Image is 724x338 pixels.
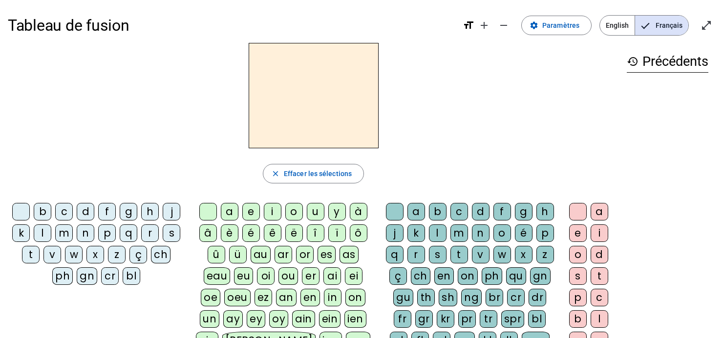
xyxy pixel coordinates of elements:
[480,310,497,328] div: tr
[344,310,366,328] div: ien
[223,310,243,328] div: ay
[528,310,546,328] div: bl
[530,267,551,285] div: gn
[515,203,532,220] div: g
[599,15,689,36] mat-button-toggle-group: Language selection
[224,289,251,306] div: oeu
[493,246,511,263] div: w
[318,246,336,263] div: es
[493,224,511,242] div: o
[108,246,126,263] div: z
[515,246,532,263] div: x
[302,267,319,285] div: er
[461,289,482,306] div: ng
[542,20,579,31] span: Paramètres
[498,20,510,31] mat-icon: remove
[163,224,180,242] div: s
[536,246,554,263] div: z
[123,267,140,285] div: bl
[701,20,712,31] mat-icon: open_in_full
[242,224,260,242] div: é
[324,289,341,306] div: in
[264,203,281,220] div: i
[450,246,468,263] div: t
[328,203,346,220] div: y
[463,20,474,31] mat-icon: format_size
[506,267,526,285] div: qu
[591,267,608,285] div: t
[386,246,404,263] div: q
[278,267,298,285] div: ou
[300,289,320,306] div: en
[415,310,433,328] div: gr
[285,203,303,220] div: o
[86,246,104,263] div: x
[129,246,147,263] div: ç
[482,267,502,285] div: ph
[591,224,608,242] div: i
[478,20,490,31] mat-icon: add
[486,289,503,306] div: br
[328,224,346,242] div: ï
[77,267,97,285] div: gn
[389,267,407,285] div: ç
[407,203,425,220] div: a
[635,16,688,35] span: Français
[101,267,119,285] div: cr
[474,16,494,35] button: Augmenter la taille de la police
[429,224,447,242] div: l
[284,168,352,179] span: Effacer les sélections
[22,246,40,263] div: t
[472,203,490,220] div: d
[263,164,364,183] button: Effacer les sélections
[65,246,83,263] div: w
[472,246,490,263] div: v
[434,267,454,285] div: en
[199,224,217,242] div: â
[229,246,247,263] div: ü
[345,289,365,306] div: on
[411,267,430,285] div: ch
[569,267,587,285] div: s
[393,289,413,306] div: gu
[697,16,716,35] button: Entrer en plein écran
[429,203,447,220] div: b
[141,224,159,242] div: r
[529,289,546,306] div: dr
[307,203,324,220] div: u
[407,224,425,242] div: k
[201,289,220,306] div: oe
[627,56,639,67] mat-icon: history
[407,246,425,263] div: r
[257,267,275,285] div: oi
[77,203,94,220] div: d
[271,169,280,178] mat-icon: close
[8,10,455,41] h1: Tableau de fusion
[12,224,30,242] div: k
[247,310,265,328] div: ey
[55,224,73,242] div: m
[591,289,608,306] div: c
[55,203,73,220] div: c
[472,224,490,242] div: n
[340,246,359,263] div: as
[120,203,137,220] div: g
[221,224,238,242] div: è
[530,21,538,30] mat-icon: settings
[34,203,51,220] div: b
[501,310,525,328] div: spr
[255,289,272,306] div: ez
[458,267,478,285] div: on
[569,224,587,242] div: e
[515,224,532,242] div: é
[394,310,411,328] div: fr
[350,224,367,242] div: ô
[208,246,225,263] div: û
[323,267,341,285] div: ai
[450,224,468,242] div: m
[269,310,288,328] div: oy
[493,203,511,220] div: f
[591,203,608,220] div: a
[569,310,587,328] div: b
[507,289,525,306] div: cr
